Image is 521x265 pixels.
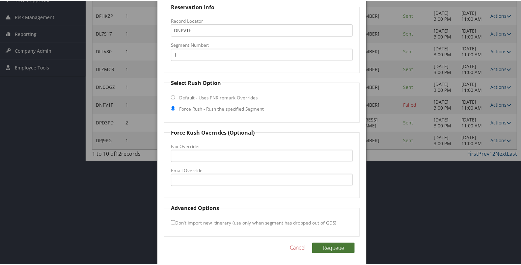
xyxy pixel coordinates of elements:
[171,143,353,149] label: Fax Override:
[170,78,222,86] legend: Select Rush Option
[171,216,336,228] label: Don't import new itinerary (use only when segment has dropped out of GDS)
[170,3,215,11] legend: Reservation Info
[312,242,355,252] button: Requeue
[171,220,175,224] input: Don't import new itinerary (use only when segment has dropped out of GDS)
[171,41,353,48] label: Segment Number:
[171,17,353,24] label: Record Locator
[179,105,264,112] label: Force Rush - Rush the specified Segment
[171,167,353,173] label: Email Override
[179,94,258,100] label: Default - Uses PNR remark Overrides
[170,128,256,136] legend: Force Rush Overrides (Optional)
[170,203,220,211] legend: Advanced Options
[290,243,306,251] a: Cancel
